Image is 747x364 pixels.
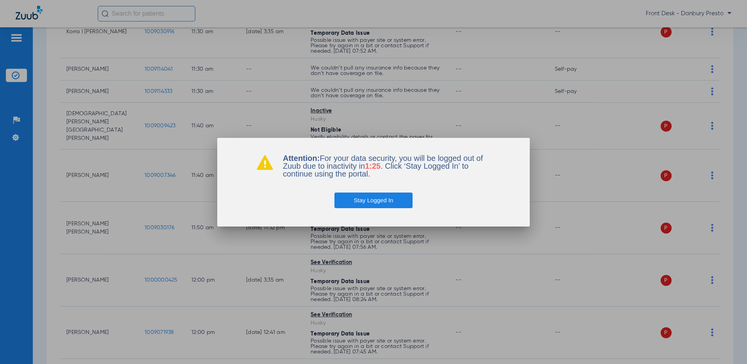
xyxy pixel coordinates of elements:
iframe: Chat Widget [708,327,747,364]
p: For your data security, you will be logged out of Zuub due to inactivity in . Click ‘Stay Logged ... [283,154,491,178]
b: Attention: [283,154,320,162]
span: 1:25 [365,162,381,170]
button: Stay Logged In [334,193,413,208]
img: warning [256,154,273,170]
